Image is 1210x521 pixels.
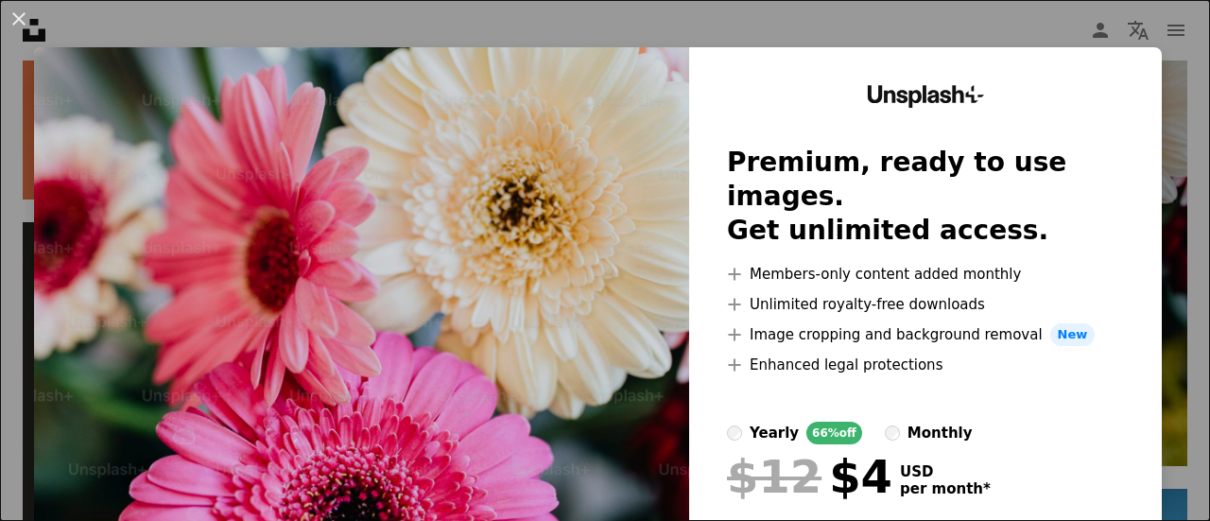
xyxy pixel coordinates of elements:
span: $12 [727,452,821,501]
li: Image cropping and background removal [727,323,1124,346]
h2: Premium, ready to use images. Get unlimited access. [727,146,1124,248]
input: monthly [885,425,900,441]
li: Unlimited royalty-free downloads [727,293,1124,316]
div: $4 [727,452,892,501]
input: yearly66%off [727,425,742,441]
div: yearly [750,422,799,444]
li: Members-only content added monthly [727,263,1124,286]
span: New [1050,323,1096,346]
span: per month * [900,480,991,497]
div: monthly [907,422,973,444]
span: USD [900,463,991,480]
li: Enhanced legal protections [727,354,1124,376]
div: 66% off [806,422,862,444]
